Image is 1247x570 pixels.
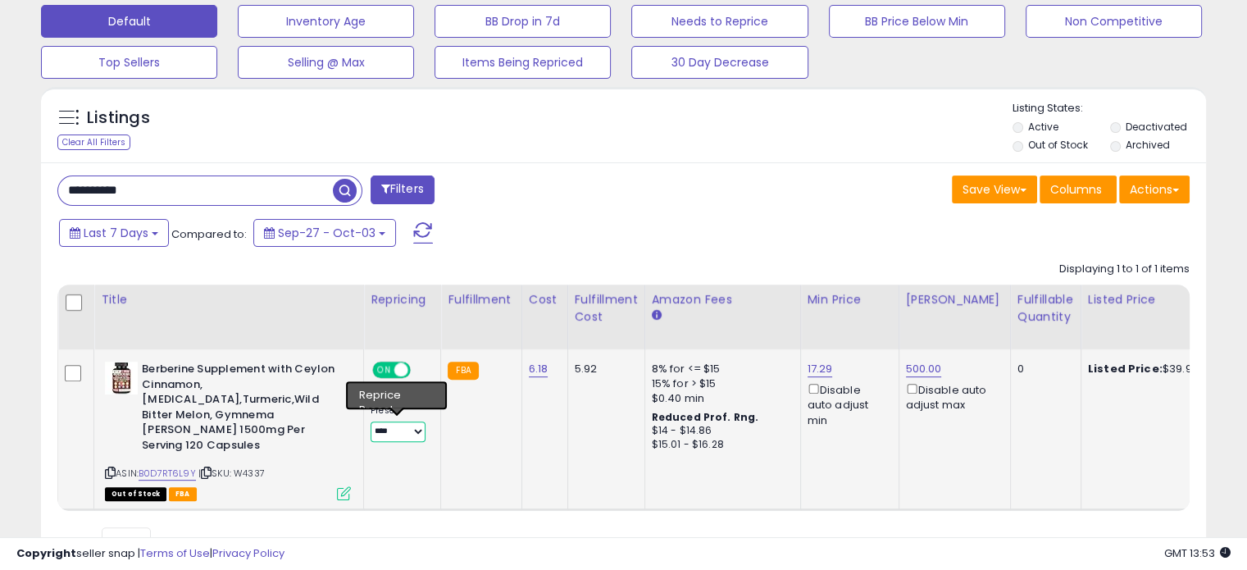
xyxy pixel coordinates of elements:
[238,5,414,38] button: Inventory Age
[652,362,788,376] div: 8% for <= $15
[906,291,1004,308] div: [PERSON_NAME]
[435,5,611,38] button: BB Drop in 7d
[575,291,638,326] div: Fulfillment Cost
[652,391,788,406] div: $0.40 min
[1125,120,1186,134] label: Deactivated
[105,362,138,394] img: 51ijkT6PsHL._SL40_.jpg
[652,424,788,438] div: $14 - $14.86
[139,467,196,481] a: B0D7RT6L9Y
[16,545,76,561] strong: Copyright
[1026,5,1202,38] button: Non Competitive
[529,361,548,377] a: 6.18
[906,361,942,377] a: 500.00
[808,361,833,377] a: 17.29
[1050,181,1102,198] span: Columns
[1017,291,1074,326] div: Fulfillable Quantity
[1164,545,1231,561] span: 2025-10-11 13:53 GMT
[529,291,561,308] div: Cost
[1028,138,1088,152] label: Out of Stock
[906,381,998,413] div: Disable auto adjust max
[41,5,217,38] button: Default
[652,376,788,391] div: 15% for > $15
[238,46,414,79] button: Selling @ Max
[169,487,197,501] span: FBA
[57,135,130,150] div: Clear All Filters
[140,545,210,561] a: Terms of Use
[371,291,434,308] div: Repricing
[101,291,357,308] div: Title
[652,308,662,323] small: Amazon Fees.
[808,291,892,308] div: Min Price
[1119,176,1190,203] button: Actions
[408,363,435,377] span: OFF
[1013,101,1206,116] p: Listing States:
[1040,176,1117,203] button: Columns
[1088,291,1230,308] div: Listed Price
[371,176,435,204] button: Filters
[198,467,265,480] span: | SKU: W4337
[142,362,341,457] b: Berberine Supplement with Ceylon Cinnamon, [MEDICAL_DATA],Turmeric,Wild Bitter Melon, Gymnema [PE...
[84,225,148,241] span: Last 7 Days
[87,107,150,130] h5: Listings
[70,533,188,549] span: Show: entries
[1059,262,1190,277] div: Displaying 1 to 1 of 1 items
[41,46,217,79] button: Top Sellers
[371,405,428,442] div: Preset:
[652,410,759,424] b: Reduced Prof. Rng.
[278,225,375,241] span: Sep-27 - Oct-03
[448,291,514,308] div: Fulfillment
[808,381,886,428] div: Disable auto adjust min
[105,362,351,499] div: ASIN:
[1125,138,1169,152] label: Archived
[171,226,247,242] span: Compared to:
[631,46,808,79] button: 30 Day Decrease
[575,362,632,376] div: 5.92
[253,219,396,247] button: Sep-27 - Oct-03
[652,438,788,452] div: $15.01 - $16.28
[652,291,794,308] div: Amazon Fees
[631,5,808,38] button: Needs to Reprice
[952,176,1037,203] button: Save View
[1028,120,1058,134] label: Active
[1088,361,1163,376] b: Listed Price:
[448,362,478,380] small: FBA
[59,219,169,247] button: Last 7 Days
[1088,362,1224,376] div: $39.99
[212,545,284,561] a: Privacy Policy
[371,387,428,402] div: Amazon AI
[16,546,284,562] div: seller snap | |
[105,487,166,501] span: All listings that are currently out of stock and unavailable for purchase on Amazon
[829,5,1005,38] button: BB Price Below Min
[374,363,394,377] span: ON
[435,46,611,79] button: Items Being Repriced
[1017,362,1068,376] div: 0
